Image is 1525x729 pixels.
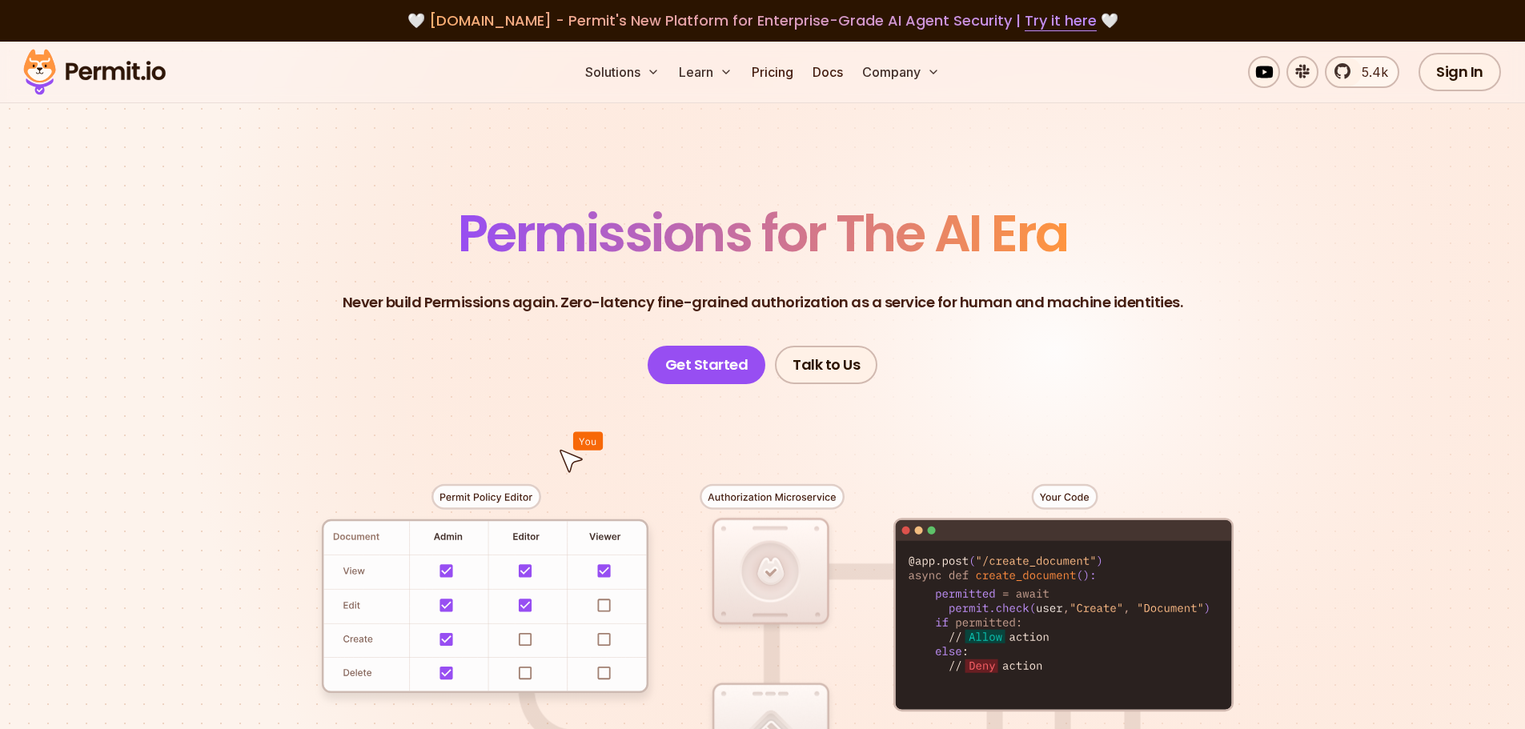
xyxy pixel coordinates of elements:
button: Company [856,56,946,88]
a: Docs [806,56,849,88]
a: Sign In [1419,53,1501,91]
a: Pricing [745,56,800,88]
button: Learn [672,56,739,88]
img: Permit logo [16,45,173,99]
span: [DOMAIN_NAME] - Permit's New Platform for Enterprise-Grade AI Agent Security | [429,10,1097,30]
a: Try it here [1025,10,1097,31]
a: Get Started [648,346,766,384]
p: Never build Permissions again. Zero-latency fine-grained authorization as a service for human and... [343,291,1183,314]
a: 5.4k [1325,56,1399,88]
span: 5.4k [1352,62,1388,82]
button: Solutions [579,56,666,88]
div: 🤍 🤍 [38,10,1487,32]
a: Talk to Us [775,346,877,384]
span: Permissions for The AI Era [458,198,1068,269]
